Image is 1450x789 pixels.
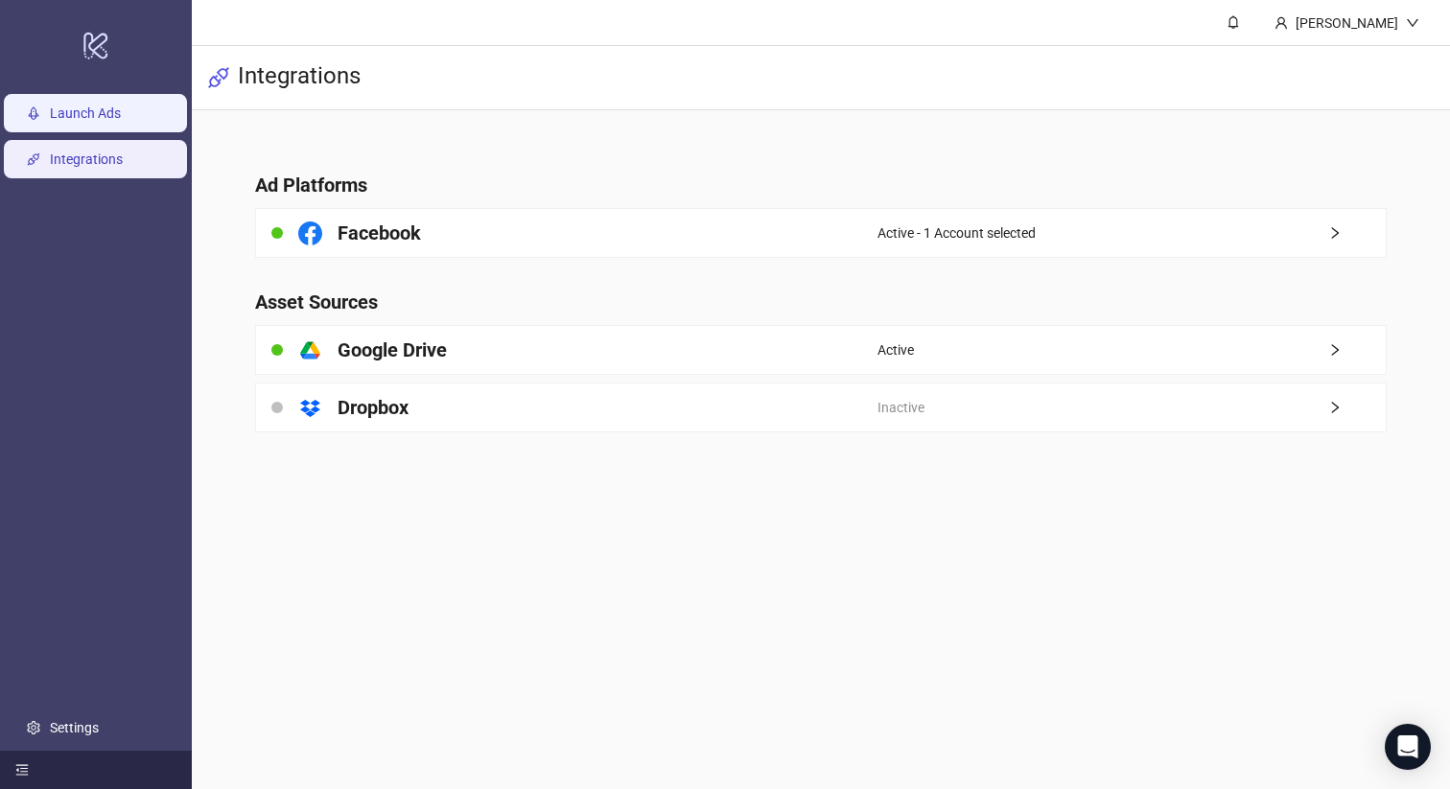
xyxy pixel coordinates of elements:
[338,220,421,246] h4: Facebook
[15,763,29,777] span: menu-fold
[255,289,1386,315] h4: Asset Sources
[238,61,361,94] h3: Integrations
[255,208,1386,258] a: FacebookActive - 1 Account selectedright
[50,720,99,735] a: Settings
[50,105,121,121] a: Launch Ads
[877,397,924,418] span: Inactive
[255,383,1386,432] a: DropboxInactiveright
[1275,16,1288,30] span: user
[1328,343,1386,357] span: right
[1328,226,1386,240] span: right
[207,66,230,89] span: api
[1385,724,1431,770] div: Open Intercom Messenger
[255,172,1386,198] h4: Ad Platforms
[877,339,914,360] span: Active
[1406,16,1419,30] span: down
[877,222,1036,244] span: Active - 1 Account selected
[338,336,447,363] h4: Google Drive
[1328,401,1386,414] span: right
[1227,15,1240,29] span: bell
[1288,12,1406,34] div: [PERSON_NAME]
[50,151,123,167] a: Integrations
[255,325,1386,375] a: Google DriveActiveright
[338,394,409,421] h4: Dropbox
